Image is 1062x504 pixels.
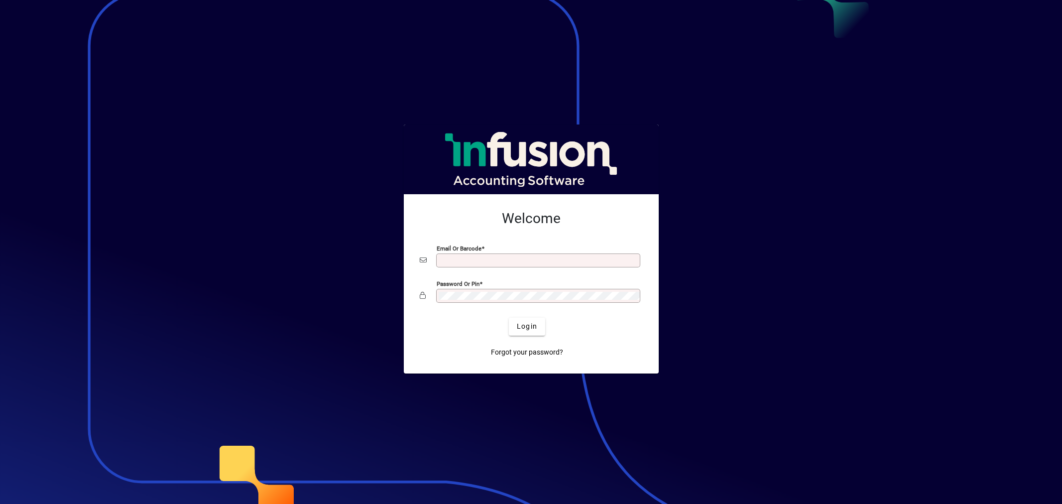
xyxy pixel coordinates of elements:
[420,210,643,227] h2: Welcome
[437,245,481,252] mat-label: Email or Barcode
[517,321,537,332] span: Login
[509,318,545,336] button: Login
[491,347,563,358] span: Forgot your password?
[437,280,479,287] mat-label: Password or Pin
[487,344,567,362] a: Forgot your password?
